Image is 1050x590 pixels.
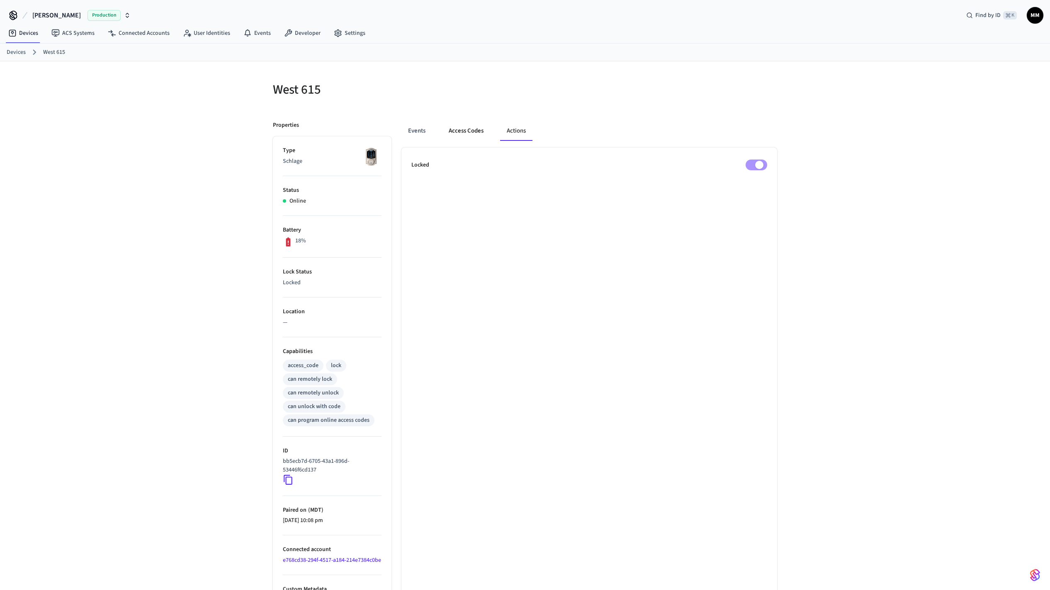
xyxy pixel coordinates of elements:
p: Schlage [283,157,382,166]
p: Lock Status [283,268,382,276]
p: bb5ecb7d-6705-43a1-896d-53446f6cd137 [283,457,378,474]
div: can remotely lock [288,375,332,384]
p: Status [283,186,382,195]
a: Devices [2,26,45,41]
h5: West 615 [273,81,520,98]
p: Location [283,307,382,316]
p: [DATE] 10:08 pm [283,516,382,525]
a: Events [237,26,277,41]
a: User Identities [176,26,237,41]
p: Online [289,197,306,206]
span: MM [1028,8,1043,23]
p: Connected account [283,545,382,554]
a: ACS Systems [45,26,101,41]
img: SeamLogoGradient.69752ec5.svg [1030,568,1040,582]
div: ant example [401,121,777,141]
p: 18% [295,237,306,245]
div: lock [331,361,341,370]
button: MM [1027,7,1043,24]
p: Type [283,146,382,155]
p: Paired on [283,506,382,515]
div: access_code [288,361,318,370]
a: Developer [277,26,327,41]
span: [PERSON_NAME] [32,10,81,20]
img: Schlage Sense Smart Deadbolt with Camelot Trim, Front [361,146,382,167]
span: Find by ID [975,11,1001,19]
button: Access Codes [442,121,490,141]
p: Battery [283,226,382,235]
p: Locked [411,161,429,169]
span: ( MDT ) [306,506,323,514]
p: — [283,318,382,327]
p: Properties [273,121,299,130]
button: Actions [500,121,532,141]
a: Settings [327,26,372,41]
div: can remotely unlock [288,389,339,397]
a: e768cd38-294f-4517-a184-214e7384c0be [283,556,381,564]
div: can program online access codes [288,416,369,425]
button: Events [401,121,432,141]
a: Connected Accounts [101,26,176,41]
a: Devices [7,48,26,57]
div: can unlock with code [288,402,340,411]
a: West 615 [43,48,65,57]
span: Production [87,10,121,21]
span: ⌘ K [1003,11,1017,19]
p: Capabilities [283,347,382,356]
div: Find by ID⌘ K [960,8,1023,23]
p: Locked [283,278,382,287]
p: ID [283,447,382,455]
